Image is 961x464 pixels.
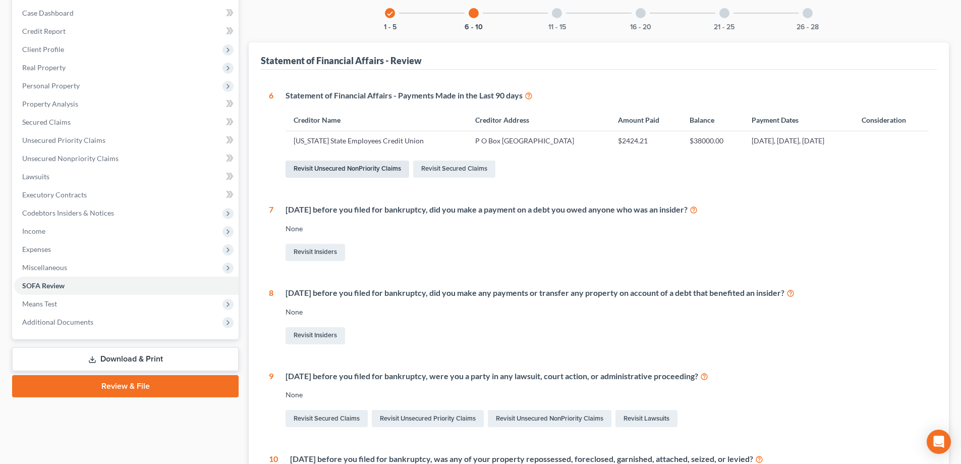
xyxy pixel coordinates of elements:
[413,161,495,178] a: Revisit Secured Claims
[22,63,66,72] span: Real Property
[286,131,467,150] td: [US_STATE] State Employees Credit Union
[14,113,239,131] a: Secured Claims
[14,186,239,204] a: Executory Contracts
[630,24,651,31] button: 16 - 20
[22,299,57,308] span: Means Test
[22,99,78,108] span: Property Analysis
[12,347,239,371] a: Download & Print
[610,131,682,150] td: $2424.21
[269,371,273,430] div: 9
[22,9,74,17] span: Case Dashboard
[22,136,105,144] span: Unsecured Priority Claims
[286,327,345,344] a: Revisit Insiders
[682,110,744,131] th: Balance
[682,131,744,150] td: $38000.00
[22,281,65,290] span: SOFA Review
[286,110,467,131] th: Creditor Name
[488,410,611,427] a: Revisit Unsecured NonPriority Claims
[548,24,566,31] button: 11 - 15
[22,45,64,54] span: Client Profile
[615,410,677,427] a: Revisit Lawsuits
[269,287,273,346] div: 8
[269,90,273,180] div: 6
[386,10,393,17] i: check
[14,22,239,40] a: Credit Report
[269,204,273,263] div: 7
[286,161,409,178] a: Revisit Unsecured NonPriority Claims
[22,190,87,199] span: Executory Contracts
[22,209,114,217] span: Codebtors Insiders & Notices
[286,287,929,299] div: [DATE] before you filed for bankruptcy, did you make any payments or transfer any property on acc...
[744,110,854,131] th: Payment Dates
[22,318,93,326] span: Additional Documents
[22,263,67,272] span: Miscellaneous
[12,375,239,397] a: Review & File
[467,131,610,150] td: P O Box [GEOGRAPHIC_DATA]
[14,131,239,149] a: Unsecured Priority Claims
[372,410,484,427] a: Revisit Unsecured Priority Claims
[261,55,422,67] div: Statement of Financial Affairs - Review
[22,81,80,90] span: Personal Property
[22,154,119,163] span: Unsecured Nonpriority Claims
[14,149,239,168] a: Unsecured Nonpriority Claims
[714,24,734,31] button: 21 - 25
[610,110,682,131] th: Amount Paid
[22,245,51,253] span: Expenses
[286,90,929,101] div: Statement of Financial Affairs - Payments Made in the Last 90 days
[14,95,239,113] a: Property Analysis
[744,131,854,150] td: [DATE], [DATE], [DATE]
[854,110,929,131] th: Consideration
[286,410,368,427] a: Revisit Secured Claims
[465,24,483,31] button: 6 - 10
[797,24,819,31] button: 26 - 28
[14,4,239,22] a: Case Dashboard
[22,27,66,35] span: Credit Report
[286,204,929,216] div: [DATE] before you filed for bankruptcy, did you make a payment on a debt you owed anyone who was ...
[14,168,239,186] a: Lawsuits
[22,172,49,181] span: Lawsuits
[14,277,239,295] a: SOFA Review
[286,371,929,382] div: [DATE] before you filed for bankruptcy, were you a party in any lawsuit, court action, or adminis...
[927,430,951,454] div: Open Intercom Messenger
[384,24,397,31] button: 1 - 5
[286,390,929,400] div: None
[22,227,45,235] span: Income
[286,244,345,261] a: Revisit Insiders
[286,307,929,317] div: None
[286,224,929,234] div: None
[22,118,71,126] span: Secured Claims
[467,110,610,131] th: Creditor Address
